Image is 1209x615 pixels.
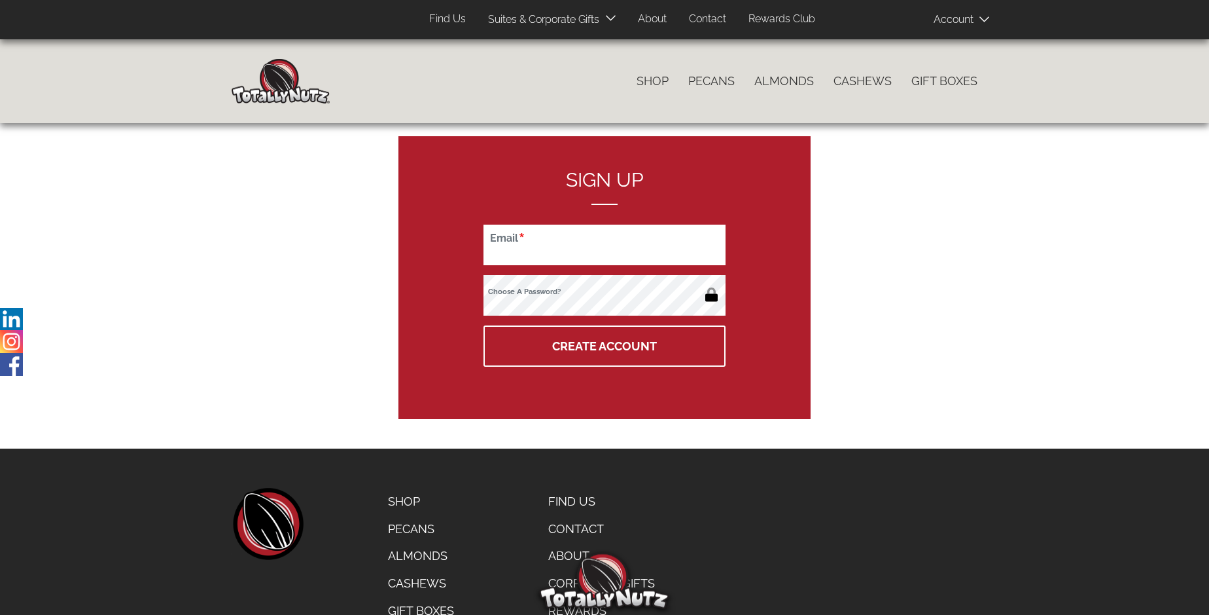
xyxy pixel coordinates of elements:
[419,7,476,32] a: Find Us
[483,225,726,265] input: Email
[627,67,678,95] a: Shop
[628,7,676,32] a: About
[739,7,825,32] a: Rewards Club
[824,67,902,95] a: Cashews
[478,7,603,33] a: Suites & Corporate Gifts
[483,326,726,367] button: Create Account
[483,169,726,205] h2: Sign up
[538,515,667,543] a: Contact
[232,59,330,103] img: Home
[538,542,667,570] a: About
[378,488,464,515] a: Shop
[745,67,824,95] a: Almonds
[679,7,736,32] a: Contact
[902,67,987,95] a: Gift Boxes
[378,570,464,597] a: Cashews
[232,488,304,560] a: home
[378,515,464,543] a: Pecans
[678,67,745,95] a: Pecans
[538,570,667,597] a: Corporate Gifts
[378,542,464,570] a: Almonds
[538,488,667,515] a: Find Us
